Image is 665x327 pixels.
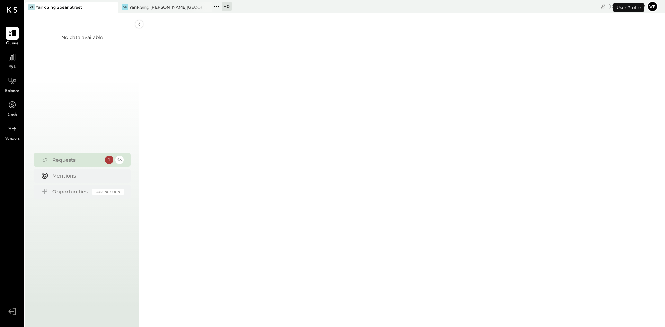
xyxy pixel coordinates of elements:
div: YS [122,4,128,10]
span: Queue [6,40,19,47]
div: User Profile [613,3,644,12]
span: Vendors [5,136,20,142]
div: 43 [115,156,124,164]
div: Coming Soon [92,189,124,195]
div: Mentions [52,172,120,179]
div: 1 [105,156,113,164]
a: Balance [0,74,24,94]
span: Cash [8,112,17,118]
div: Opportunities [52,188,89,195]
div: No data available [61,34,103,41]
div: Yank Sing [PERSON_NAME][GEOGRAPHIC_DATA] [129,4,202,10]
a: P&L [0,51,24,71]
div: Yank Sing Spear Street [36,4,82,10]
a: Queue [0,27,24,47]
div: + 0 [222,2,232,11]
span: Balance [5,88,19,94]
button: ve [647,1,658,12]
div: [DATE] [608,3,645,10]
a: Vendors [0,122,24,142]
div: Requests [52,156,101,163]
div: YS [28,4,35,10]
a: Cash [0,98,24,118]
span: P&L [8,64,16,71]
div: copy link [600,3,606,10]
